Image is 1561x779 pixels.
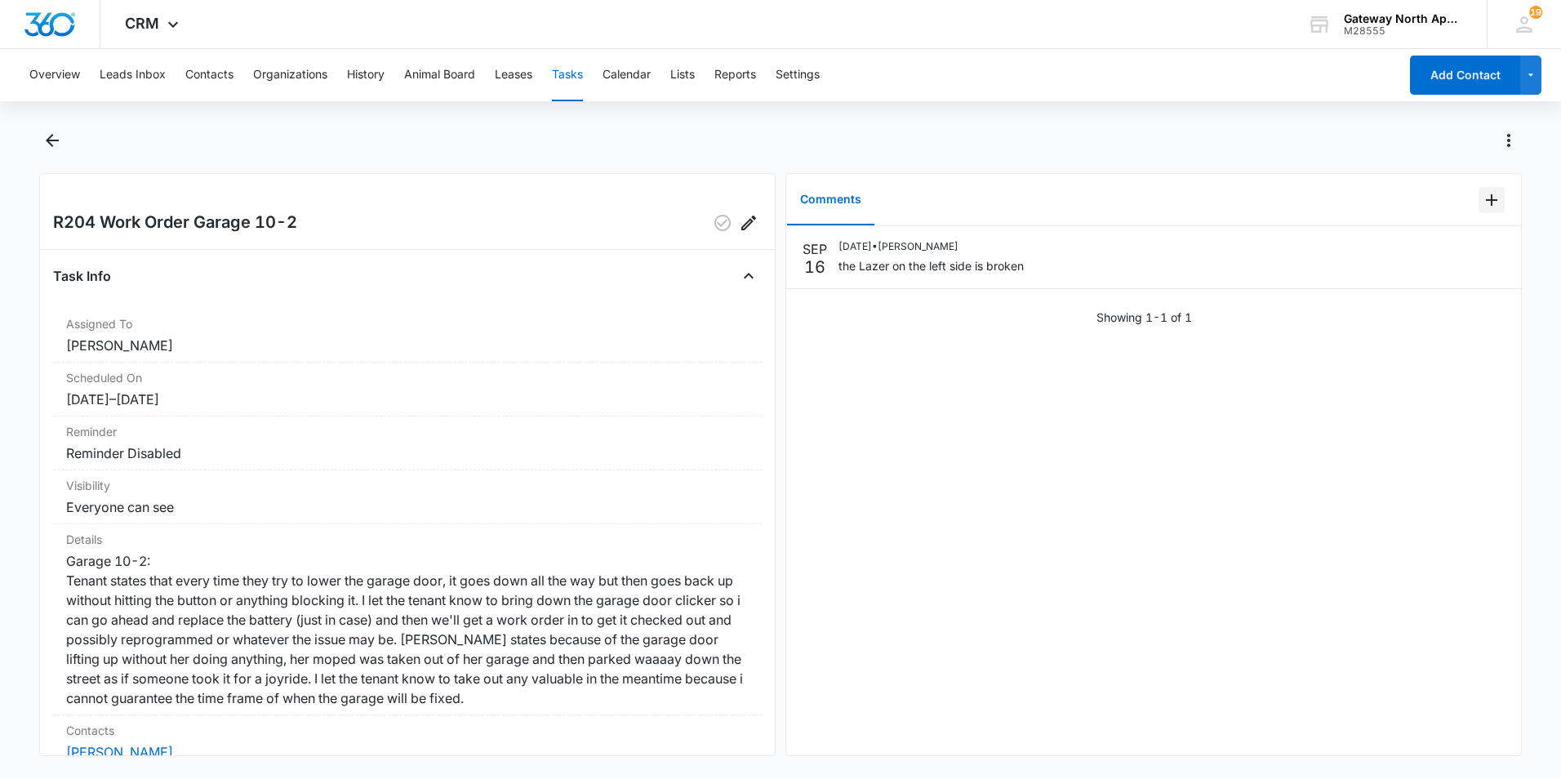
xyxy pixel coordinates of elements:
[804,259,825,275] p: 16
[66,423,749,440] dt: Reminder
[253,49,327,101] button: Organizations
[66,551,749,708] dd: Garage 10-2: Tenant states that every time they try to lower the garage door, it goes down all th...
[1529,6,1542,19] div: notifications count
[66,497,749,517] dd: Everyone can see
[838,239,1024,254] p: [DATE] • [PERSON_NAME]
[185,49,233,101] button: Contacts
[66,531,749,548] dt: Details
[1410,56,1520,95] button: Add Contact
[495,49,532,101] button: Leases
[736,263,762,289] button: Close
[776,49,820,101] button: Settings
[1479,187,1505,213] button: Add Comment
[66,477,749,494] dt: Visibility
[1529,6,1542,19] span: 19
[53,715,762,769] div: Contacts[PERSON_NAME]
[1096,309,1192,326] p: Showing 1-1 of 1
[1496,127,1522,154] button: Actions
[670,49,695,101] button: Lists
[803,239,827,259] p: SEP
[100,49,166,101] button: Leads Inbox
[125,15,159,32] span: CRM
[29,49,80,101] button: Overview
[347,49,385,101] button: History
[66,315,749,332] dt: Assigned To
[1344,12,1463,25] div: account name
[552,49,583,101] button: Tasks
[53,210,297,236] h2: R204 Work Order Garage 10-2
[838,257,1024,274] p: the Lazer on the left side is broken
[787,175,874,225] button: Comments
[53,470,762,524] div: VisibilityEveryone can see
[39,127,64,154] button: Back
[714,49,756,101] button: Reports
[53,309,762,363] div: Assigned To[PERSON_NAME]
[66,443,749,463] dd: Reminder Disabled
[1344,25,1463,37] div: account id
[53,266,111,286] h4: Task Info
[53,524,762,715] div: DetailsGarage 10-2: Tenant states that every time they try to lower the garage door, it goes down...
[66,336,749,355] dd: [PERSON_NAME]
[66,389,749,409] dd: [DATE] – [DATE]
[53,416,762,470] div: ReminderReminder Disabled
[404,49,475,101] button: Animal Board
[736,210,762,236] button: Edit
[66,722,749,739] dt: Contacts
[66,369,749,386] dt: Scheduled On
[66,744,173,760] a: [PERSON_NAME]
[603,49,651,101] button: Calendar
[53,363,762,416] div: Scheduled On[DATE]–[DATE]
